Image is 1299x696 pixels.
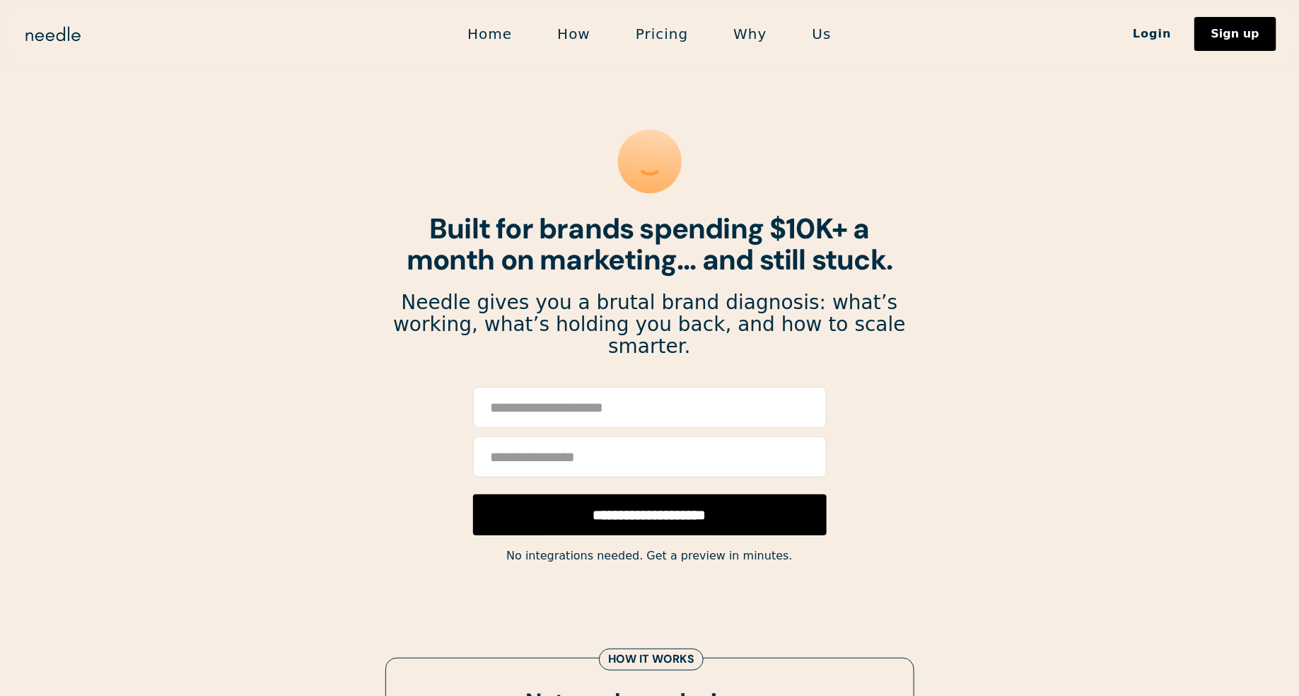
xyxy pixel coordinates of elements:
[1211,28,1259,40] div: Sign up
[790,19,854,49] a: Us
[1194,17,1276,51] a: Sign up
[407,210,893,278] strong: Built for brands spending $10K+ a month on marketing... and still stuck.
[473,387,827,535] form: Email Form
[711,19,789,49] a: Why
[535,19,613,49] a: How
[445,19,535,49] a: Home
[613,19,711,49] a: Pricing
[392,546,907,566] div: No integrations needed. Get a preview in minutes.
[392,292,907,357] p: Needle gives you a brutal brand diagnosis: what’s working, what’s holding you back, and how to sc...
[608,652,694,667] div: How it works
[1110,22,1194,46] a: Login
